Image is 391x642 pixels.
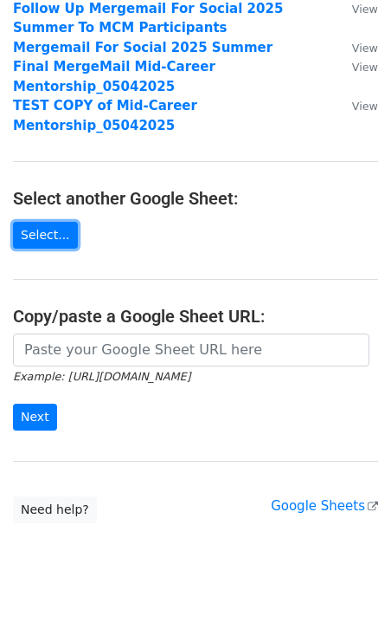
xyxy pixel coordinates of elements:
[13,188,378,209] h4: Select another Google Sheet:
[13,1,283,36] a: Follow Up Mergemail For Social 2025 Summer To MCM Participants
[271,498,378,514] a: Google Sheets
[335,98,378,113] a: View
[335,59,378,75] a: View
[13,59,215,94] a: Final MergeMail Mid-Career Mentorship_05042025
[13,222,78,249] a: Select...
[352,42,378,55] small: View
[335,1,378,16] a: View
[352,100,378,113] small: View
[352,61,378,74] small: View
[13,370,190,383] small: Example: [URL][DOMAIN_NAME]
[13,496,97,523] a: Need help?
[13,334,369,366] input: Paste your Google Sheet URL here
[352,3,378,16] small: View
[13,404,57,431] input: Next
[13,98,197,133] a: TEST COPY of Mid-Career Mentorship_05042025
[304,559,391,642] iframe: Chat Widget
[13,40,272,55] a: Mergemail For Social 2025 Summer
[13,306,378,327] h4: Copy/paste a Google Sheet URL:
[335,40,378,55] a: View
